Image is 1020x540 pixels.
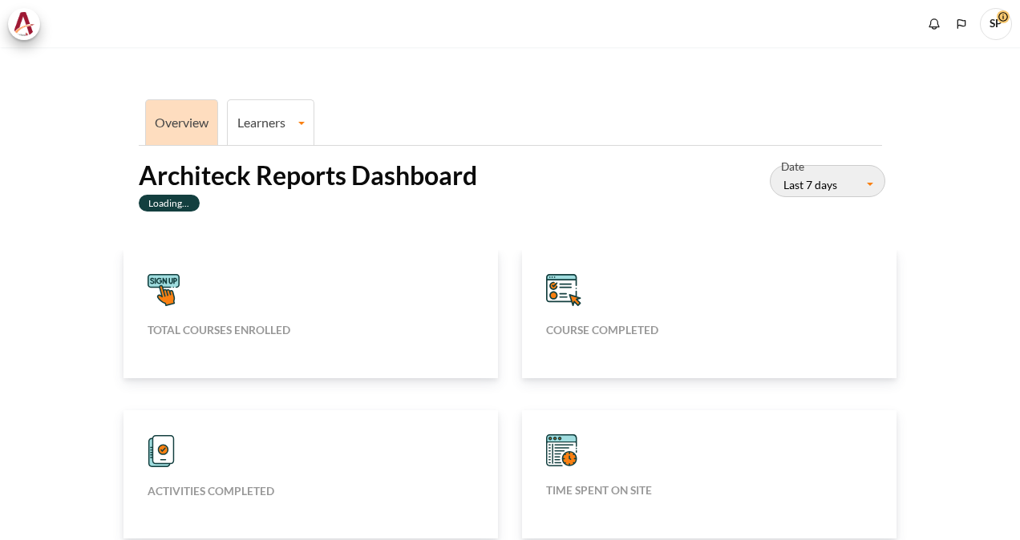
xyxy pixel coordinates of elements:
[980,8,1012,40] span: SP
[155,115,208,130] a: Overview
[148,323,474,337] h5: Total courses enrolled
[8,8,48,40] a: Architeck Architeck
[139,195,200,212] label: Loading...
[949,12,973,36] button: Languages
[922,12,946,36] div: Show notification window with no new notifications
[770,165,885,197] button: Last 7 days
[781,159,804,175] label: Date
[13,12,35,36] img: Architeck
[228,115,314,130] a: Learners
[546,483,872,498] h5: Time Spent On Site
[148,484,474,498] h5: Activities completed
[980,8,1012,40] a: User menu
[139,159,477,192] h2: Architeck Reports Dashboard
[546,323,872,337] h5: Course completed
